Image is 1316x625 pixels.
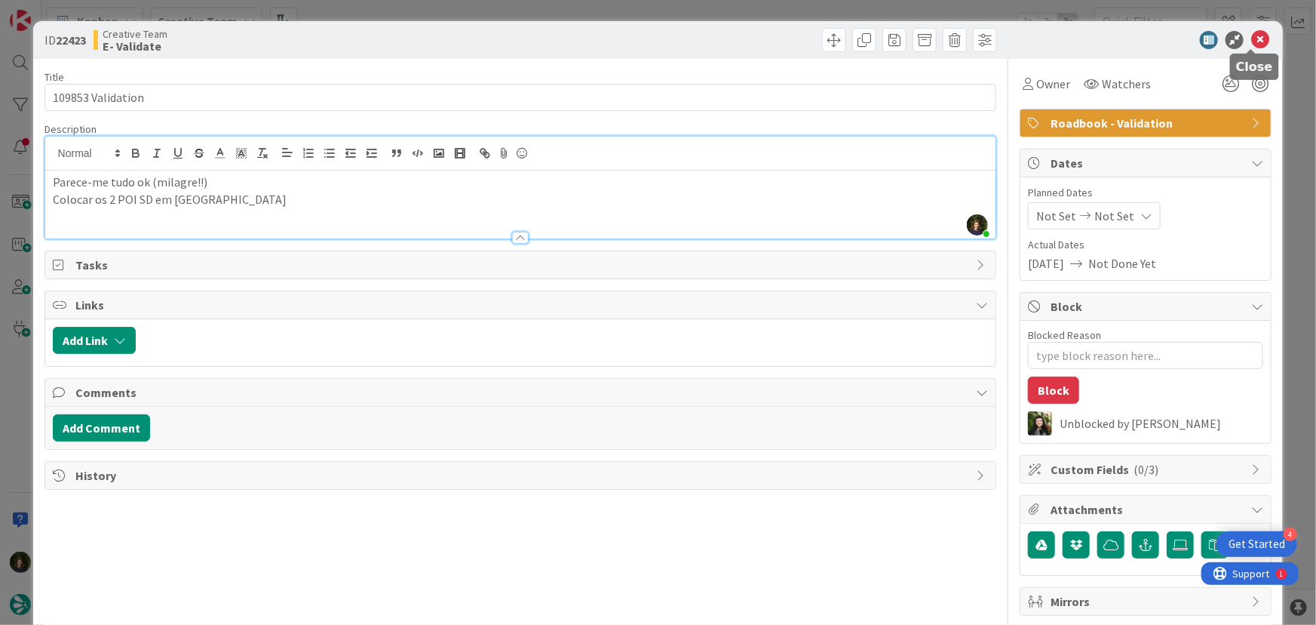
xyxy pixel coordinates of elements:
[1028,377,1079,404] button: Block
[1051,114,1244,132] span: Roadbook - Validation
[53,174,989,191] p: Parece-me tudo ok (milagre!!)
[32,2,69,20] span: Support
[53,414,150,442] button: Add Comment
[75,256,969,274] span: Tasks
[1060,417,1263,430] div: Unblocked by [PERSON_NAME]
[75,383,969,402] span: Comments
[1088,254,1156,272] span: Not Done Yet
[75,466,969,485] span: History
[44,70,64,84] label: Title
[967,214,988,236] img: OSJL0tKbxWQXy8f5HcXbcaBiUxSzdGq2.jpg
[1036,207,1076,225] span: Not Set
[1236,60,1273,74] h5: Close
[53,191,989,208] p: Colocar os 2 POI SD em [GEOGRAPHIC_DATA]
[1133,462,1158,477] span: ( 0/3 )
[1051,297,1244,316] span: Block
[1028,185,1263,201] span: Planned Dates
[1094,207,1134,225] span: Not Set
[78,6,82,18] div: 1
[1051,460,1244,479] span: Custom Fields
[44,31,86,49] span: ID
[1284,528,1297,541] div: 4
[1036,75,1070,93] span: Owner
[103,40,167,52] b: E- Validate
[1028,328,1101,342] label: Blocked Reason
[1051,154,1244,172] span: Dates
[44,84,997,111] input: type card name here...
[56,32,86,48] b: 22423
[103,28,167,40] span: Creative Team
[1028,237,1263,253] span: Actual Dates
[1102,75,1151,93] span: Watchers
[75,296,969,314] span: Links
[1216,531,1297,557] div: Open Get Started checklist, remaining modules: 4
[1051,500,1244,519] span: Attachments
[1051,593,1244,611] span: Mirrors
[53,327,136,354] button: Add Link
[1229,537,1285,552] div: Get Started
[1028,254,1064,272] span: [DATE]
[1028,411,1052,436] img: BC
[44,122,97,136] span: Description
